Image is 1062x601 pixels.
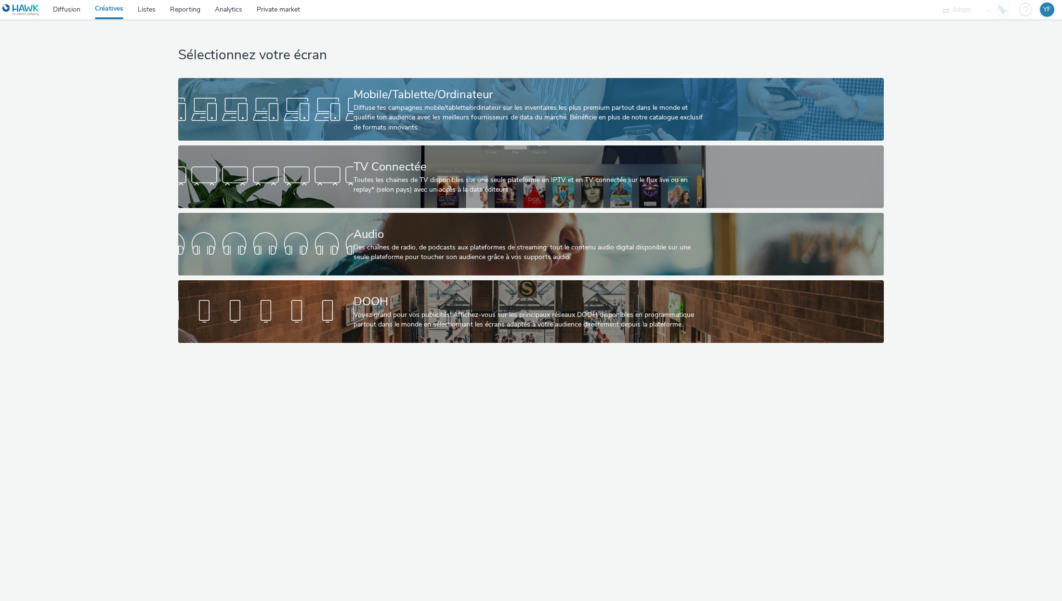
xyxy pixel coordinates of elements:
div: Toutes les chaines de TV disponibles sur une seule plateforme en IPTV et en TV connectée sur le f... [354,175,705,195]
div: DOOH [354,293,705,310]
h1: Sélectionnez votre écran [178,46,884,65]
a: DOOHVoyez grand pour vos publicités! Affichez-vous sur les principaux réseaux DOOH disponibles en... [178,280,884,343]
a: AudioDes chaînes de radio, de podcasts aux plateformes de streaming: tout le contenu audio digita... [178,213,884,275]
img: undefined Logo [2,4,39,16]
a: TV ConnectéeToutes les chaines de TV disponibles sur une seule plateforme en IPTV et en TV connec... [178,145,884,208]
div: TV Connectée [354,158,705,175]
a: Hawk Academy [996,2,1014,17]
div: Audio [354,226,705,243]
div: YF [1043,2,1051,17]
a: Mobile/Tablette/OrdinateurDiffuse tes campagnes mobile/tablette/ordinateur sur les inventaires le... [178,78,884,141]
div: Diffuse tes campagnes mobile/tablette/ordinateur sur les inventaires les plus premium partout dan... [354,103,705,132]
div: Voyez grand pour vos publicités! Affichez-vous sur les principaux réseaux DOOH disponibles en pro... [354,310,705,330]
div: Mobile/Tablette/Ordinateur [354,86,705,103]
img: Hawk Academy [996,2,1010,17]
div: Des chaînes de radio, de podcasts aux plateformes de streaming: tout le contenu audio digital dis... [354,243,705,262]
